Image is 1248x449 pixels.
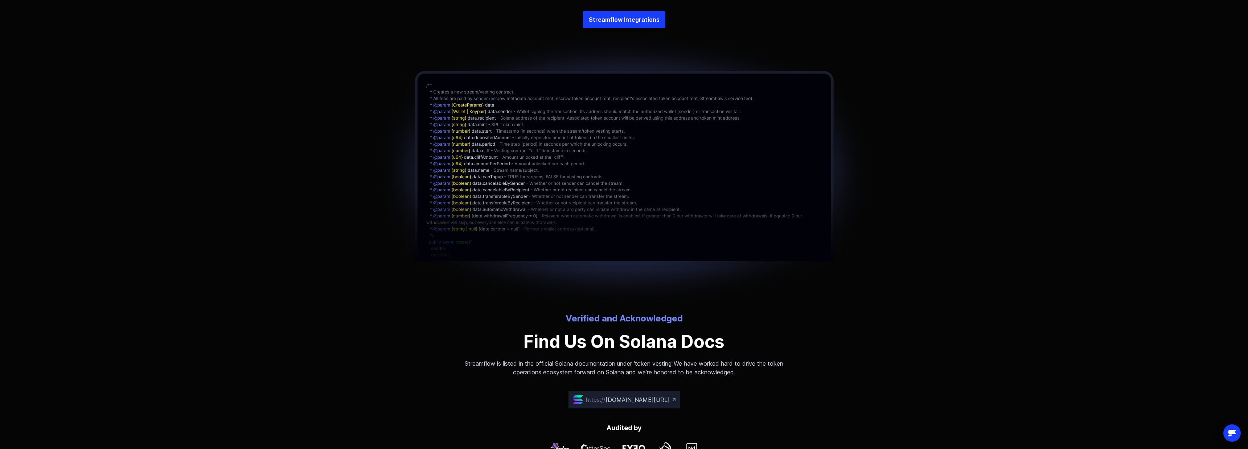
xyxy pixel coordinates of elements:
a: https://[DOMAIN_NAME][URL] [568,391,680,408]
a: Streamflow Integrations [583,11,665,28]
span: [DOMAIN_NAME][URL] [605,396,670,403]
p: Verified and Acknowledged [456,313,792,324]
p: https:// [586,395,670,404]
img: developer bg [366,28,882,313]
p: Audited by [450,423,798,433]
p: Find Us On Solana Docs [456,333,792,350]
p: Streamflow is listed in the official Solana documentation under 'token vesting'.We have worked ha... [456,359,792,377]
div: Open Intercom Messenger [1223,424,1241,442]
